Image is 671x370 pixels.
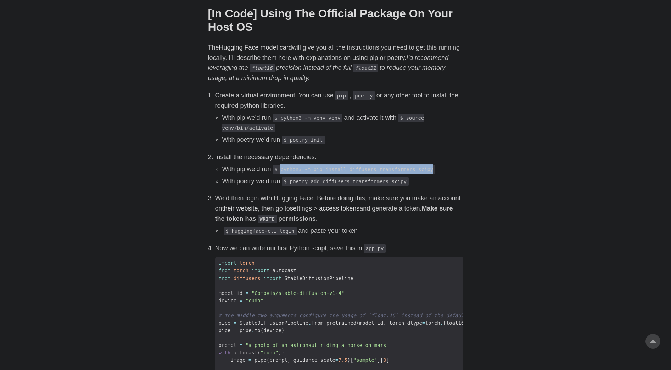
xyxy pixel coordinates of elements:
a: Hugging Face model card [219,44,292,51]
span: = [240,342,242,348]
code: pip [335,91,348,100]
span: ( [257,350,260,355]
span: pipe [219,320,231,326]
h2: [In Code] Using The Official Package On Your Host OS [208,7,463,34]
li: Create a virtual environment. You can use , or any other tool to install the required python libr... [215,90,463,145]
span: 0 [383,357,386,363]
span: torch [234,268,248,273]
span: prompt [219,342,237,348]
code: WRITE [258,215,277,223]
span: ] [386,357,389,363]
span: "cuda" [261,350,279,355]
span: float16 [443,320,464,326]
code: app.py [364,244,386,253]
span: pipe [219,327,231,333]
span: "sample" [353,357,378,363]
code: poetry [353,91,375,100]
span: . [251,327,254,333]
span: image [230,357,245,363]
span: # the middle two arguments configure the usage of `float.16` instead of the default `float.32` [219,313,500,318]
span: autocast [234,350,258,355]
a: their website [222,205,258,212]
a: go to top [645,334,660,349]
span: "CompVis/stable-diffusion-v1-4" [251,290,344,296]
code: $ poetry init [282,136,325,144]
span: ) [281,327,284,333]
li: With pip we’d run and activate it with [222,113,463,133]
span: torch [425,320,440,326]
span: guidance_scale [293,357,335,363]
span: 7.5 [338,357,347,363]
span: device [263,327,281,333]
li: With pip we’d run [222,164,463,174]
span: . [308,320,311,326]
code: $ python3 -m venv venv [273,114,343,122]
span: = [335,357,338,363]
span: StableDiffusionPipeline [284,275,353,281]
span: pipe [255,357,267,363]
code: float16 [250,64,275,72]
code: float32 [353,64,378,72]
span: import [219,260,237,266]
span: autocast [273,268,297,273]
span: model_id [359,320,384,326]
span: torch [240,260,255,266]
span: to [255,327,261,333]
span: , [287,357,290,363]
span: from [219,268,231,273]
li: and paste your token [222,226,463,236]
code: $ poetry add diffusers transformers scipy [282,177,409,186]
span: prompt [269,357,287,363]
em: I’d recommend leveraging the precision instead of the full to reduce your memory usage, at a mini... [208,54,449,82]
span: from_pretrained [311,320,356,326]
span: with [219,350,231,355]
span: ( [267,357,269,363]
span: = [234,320,236,326]
span: = [248,357,251,363]
a: settings > access tokens [290,205,360,212]
span: = [246,290,248,296]
span: ( [261,327,263,333]
span: from [219,275,231,281]
code: $ python3 -m pip install diffusers transformers scipy [273,165,436,174]
p: The will give you all the instructions you need to get this running locally. I’ll describe them h... [208,43,463,83]
span: diffusers [234,275,261,281]
span: , [383,320,386,326]
span: device [219,298,237,303]
span: = [240,298,242,303]
span: ( [356,320,359,326]
span: . [440,320,443,326]
span: "cuda" [246,298,264,303]
li: We’d then login with Hugging Face. Before doing this, make sure you make an account on , then go ... [215,193,463,236]
span: torch_dtype [389,320,422,326]
li: With poetry we’d run [222,176,463,186]
span: = [422,320,425,326]
span: ][ [377,357,383,363]
span: import [251,268,269,273]
span: StableDiffusionPipeline [240,320,308,326]
code: $ huggingface-cli login [224,227,297,235]
span: import [263,275,281,281]
span: pipe [240,327,252,333]
span: )[ [347,357,353,363]
li: Install the necessary dependencies. [215,152,463,186]
span: = [234,327,236,333]
span: "a photo of an astronaut riding a horse on mars" [246,342,389,348]
span: ): [278,350,284,355]
span: model_id [219,290,243,296]
li: With poetry we’d run [222,135,463,145]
